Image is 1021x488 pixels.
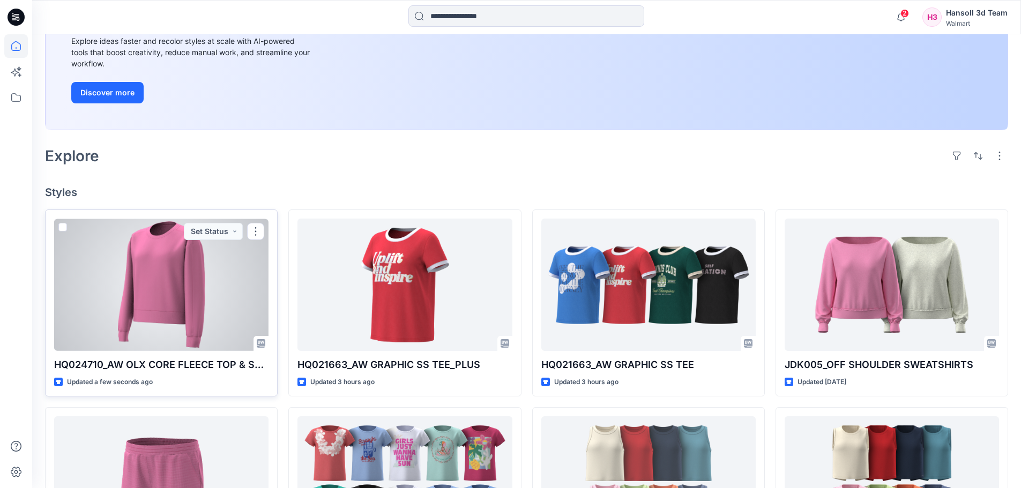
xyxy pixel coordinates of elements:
p: HQ021663_AW GRAPHIC SS TEE_PLUS [297,357,512,372]
span: 2 [900,9,909,18]
h2: Explore [45,147,99,164]
p: HQ024710_AW OLX CORE FLEECE TOP & SHORT SET_PLUS [54,357,269,372]
p: Updated 3 hours ago [554,377,618,388]
button: Discover more [71,82,144,103]
p: HQ021663_AW GRAPHIC SS TEE [541,357,756,372]
a: Discover more [71,82,312,103]
div: H3 [922,7,942,27]
a: JDK005_OFF SHOULDER SWEATSHIRTS [785,219,999,351]
div: Explore ideas faster and recolor styles at scale with AI-powered tools that boost creativity, red... [71,35,312,69]
p: JDK005_OFF SHOULDER SWEATSHIRTS [785,357,999,372]
h4: Styles [45,186,1008,199]
div: Hansoll 3d Team [946,6,1008,19]
a: HQ021663_AW GRAPHIC SS TEE [541,219,756,351]
p: Updated 3 hours ago [310,377,375,388]
p: Updated a few seconds ago [67,377,153,388]
a: HQ024710_AW OLX CORE FLEECE TOP & SHORT SET_PLUS [54,219,269,351]
p: Updated [DATE] [798,377,846,388]
div: Walmart [946,19,1008,27]
a: HQ021663_AW GRAPHIC SS TEE_PLUS [297,219,512,351]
